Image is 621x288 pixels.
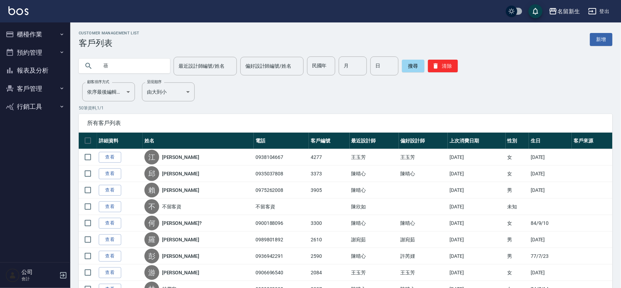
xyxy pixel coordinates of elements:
[21,276,57,282] p: 會計
[557,7,580,16] div: 名留新生
[99,251,121,262] a: 查看
[448,264,505,281] td: [DATE]
[350,264,399,281] td: 王玉芳
[162,253,199,260] a: [PERSON_NAME]
[506,149,529,166] td: 女
[97,133,143,149] th: 詳細資料
[350,166,399,182] td: 陳晴心
[99,152,121,163] a: 查看
[529,182,572,199] td: [DATE]
[506,215,529,232] td: 女
[350,149,399,166] td: 王玉芳
[162,154,199,161] a: [PERSON_NAME]
[3,43,67,62] button: 預約管理
[399,133,448,149] th: 偏好設計師
[350,215,399,232] td: 陳晴心
[529,232,572,248] td: [DATE]
[147,79,162,85] label: 呈現順序
[350,182,399,199] td: 陳晴心
[144,183,159,197] div: 賴
[448,248,505,264] td: [DATE]
[529,264,572,281] td: [DATE]
[399,232,448,248] td: 謝宛茹
[529,166,572,182] td: [DATE]
[79,38,140,48] h3: 客戶列表
[590,33,613,46] a: 新增
[254,133,309,149] th: 電話
[99,267,121,278] a: 查看
[448,166,505,182] td: [DATE]
[350,248,399,264] td: 陳晴心
[529,4,543,18] button: save
[82,82,135,101] div: 依序最後編輯時間
[350,133,399,149] th: 最近設計師
[506,232,529,248] td: 男
[254,182,309,199] td: 0975262008
[144,216,159,230] div: 何
[162,269,199,276] a: [PERSON_NAME]
[162,170,199,177] a: [PERSON_NAME]
[350,199,399,215] td: 陳欣如
[448,215,505,232] td: [DATE]
[162,203,182,210] a: 不留客資
[254,199,309,215] td: 不留客資
[506,248,529,264] td: 男
[6,268,20,282] img: Person
[448,199,505,215] td: [DATE]
[98,56,164,75] input: 搜尋關鍵字
[399,149,448,166] td: 王玉芳
[448,232,505,248] td: [DATE]
[448,149,505,166] td: [DATE]
[506,182,529,199] td: 男
[309,248,349,264] td: 2590
[3,80,67,98] button: 客戶管理
[309,182,349,199] td: 3905
[529,248,572,264] td: 77/7/23
[506,264,529,281] td: 女
[399,166,448,182] td: 陳晴心
[99,201,121,212] a: 查看
[529,133,572,149] th: 生日
[144,265,159,280] div: 游
[448,182,505,199] td: [DATE]
[142,82,195,101] div: 由大到小
[99,168,121,179] a: 查看
[162,187,199,194] a: [PERSON_NAME]
[144,166,159,181] div: 邱
[79,105,613,111] p: 50 筆資料, 1 / 1
[99,218,121,229] a: 查看
[254,248,309,264] td: 0936942291
[254,149,309,166] td: 0938104667
[309,264,349,281] td: 2084
[309,166,349,182] td: 3373
[254,232,309,248] td: 0989801892
[399,248,448,264] td: 許芮嫤
[254,215,309,232] td: 0900188096
[529,215,572,232] td: 84/9/10
[144,232,159,247] div: 羅
[402,60,425,72] button: 搜尋
[506,199,529,215] td: 未知
[79,31,140,35] h2: Customer Management List
[586,5,613,18] button: 登出
[162,220,202,227] a: [PERSON_NAME]?
[254,264,309,281] td: 0906696540
[144,199,159,214] div: 不
[506,166,529,182] td: 女
[3,98,67,116] button: 行銷工具
[162,236,199,243] a: [PERSON_NAME]
[21,269,57,276] h5: 公司
[87,120,604,127] span: 所有客戶列表
[3,61,67,80] button: 報表及分析
[448,133,505,149] th: 上次消費日期
[143,133,254,149] th: 姓名
[99,234,121,245] a: 查看
[350,232,399,248] td: 謝宛茹
[309,133,349,149] th: 客戶編號
[309,232,349,248] td: 2610
[87,79,109,85] label: 顧客排序方式
[144,150,159,165] div: 江
[3,25,67,43] button: 櫃檯作業
[399,264,448,281] td: 王玉芳
[428,60,458,72] button: 清除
